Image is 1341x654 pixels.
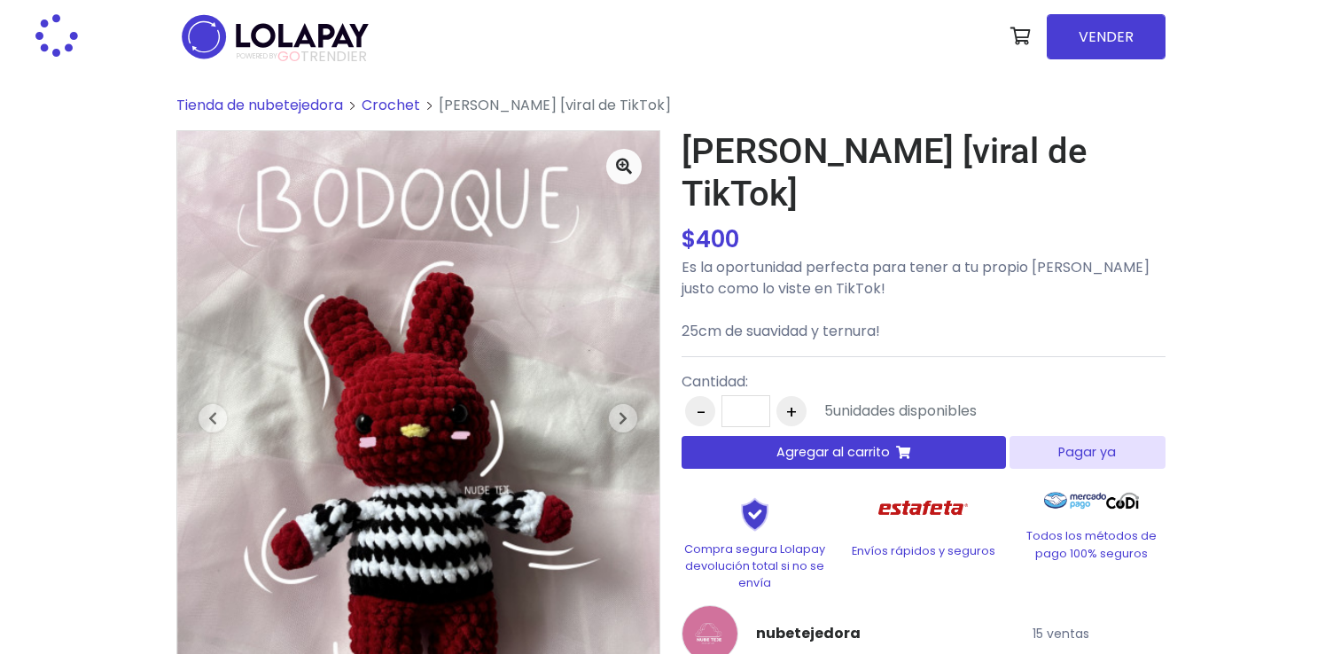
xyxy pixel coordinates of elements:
span: 5 [824,401,833,421]
a: Tienda de nubetejedora [176,95,343,115]
span: TRENDIER [237,49,367,65]
p: Envíos rápidos y seguros [850,542,997,559]
span: GO [277,46,300,66]
div: unidades disponibles [824,401,977,422]
span: Agregar al carrito [776,443,890,462]
span: 400 [696,223,739,255]
button: + [776,396,807,426]
h1: [PERSON_NAME] [viral de TikTok] [682,130,1166,215]
p: Compra segura Lolapay devolución total si no se envía [682,541,829,592]
span: [PERSON_NAME] [viral de TikTok] [439,95,671,115]
p: Todos los métodos de pago 100% seguros [1018,527,1166,561]
p: Cantidad: [682,371,977,393]
div: $ [682,222,1166,257]
nav: breadcrumb [176,95,1166,130]
button: Agregar al carrito [682,436,1007,469]
button: Pagar ya [1010,436,1165,469]
img: Codi Logo [1106,483,1139,518]
button: - [685,396,715,426]
img: Estafeta Logo [864,483,982,533]
p: Es la oportunidad perfecta para tener a tu propio [PERSON_NAME] justo como lo viste en TikTok! 25... [682,257,1166,342]
a: VENDER [1047,14,1166,59]
a: nubetejedora [756,623,861,644]
span: POWERED BY [237,51,277,61]
small: 15 ventas [1033,625,1089,642]
img: Shield [711,497,799,531]
img: logo [176,9,374,65]
img: Mercado Pago Logo [1044,483,1107,518]
a: Crochet [362,95,420,115]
